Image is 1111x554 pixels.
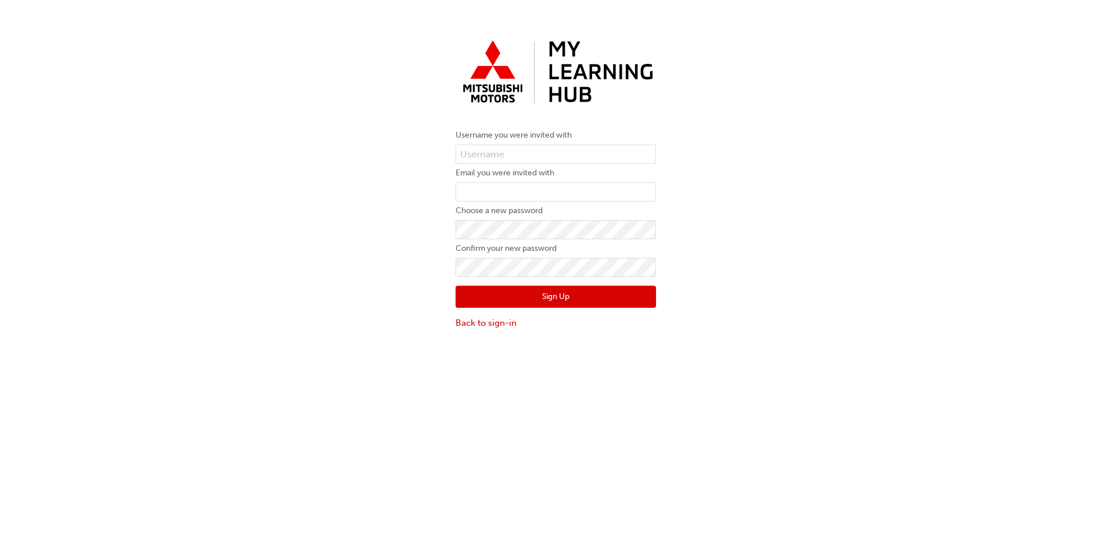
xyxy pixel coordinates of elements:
[456,204,656,218] label: Choose a new password
[456,286,656,308] button: Sign Up
[456,128,656,142] label: Username you were invited with
[456,145,656,164] input: Username
[456,35,656,111] img: mmal
[456,316,656,330] a: Back to sign-in
[456,242,656,256] label: Confirm your new password
[456,166,656,180] label: Email you were invited with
